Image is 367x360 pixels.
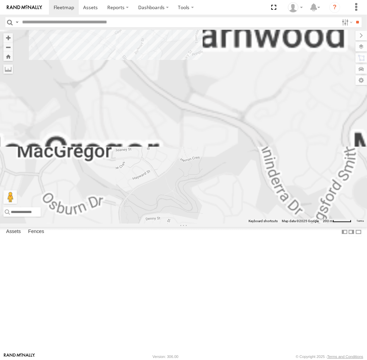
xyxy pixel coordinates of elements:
[355,227,362,237] label: Hide Summary Table
[339,17,354,27] label: Search Filter Options
[327,355,363,359] a: Terms and Conditions
[3,64,13,74] label: Measure
[282,219,319,223] span: Map data ©2025 Google
[3,227,24,237] label: Assets
[286,2,305,13] div: Helen Mason
[25,227,48,237] label: Fences
[357,219,364,222] a: Terms (opens in new tab)
[4,353,35,360] a: Visit our Website
[3,52,13,61] button: Zoom Home
[321,219,353,224] button: Map Scale: 200 m per 51 pixels
[7,5,42,10] img: rand-logo.svg
[296,355,363,359] div: © Copyright 2025 -
[341,227,348,237] label: Dock Summary Table to the Left
[3,42,13,52] button: Zoom out
[323,219,333,223] span: 200 m
[355,76,367,85] label: Map Settings
[348,227,355,237] label: Dock Summary Table to the Right
[329,2,340,13] i: ?
[3,190,17,204] button: Drag Pegman onto the map to open Street View
[249,219,278,224] button: Keyboard shortcuts
[3,33,13,42] button: Zoom in
[152,355,178,359] div: Version: 306.00
[14,17,20,27] label: Search Query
